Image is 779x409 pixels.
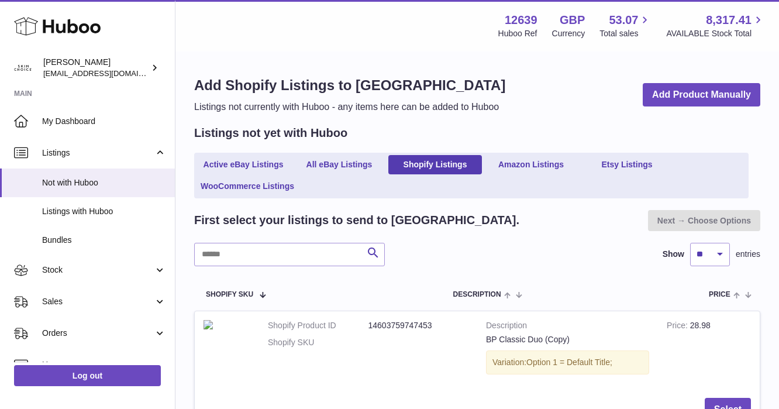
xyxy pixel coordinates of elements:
div: Currency [552,28,585,39]
span: Sales [42,296,154,307]
strong: Description [486,320,649,334]
span: Not with Huboo [42,177,166,188]
h1: Add Shopify Listings to [GEOGRAPHIC_DATA] [194,76,505,95]
span: entries [736,249,760,260]
dt: Shopify Product ID [268,320,368,331]
img: Screenshot2024-03-26at00.20.40.png [204,320,213,329]
p: Listings not currently with Huboo - any items here can be added to Huboo [194,101,505,114]
div: Huboo Ref [498,28,537,39]
a: Shopify Listings [388,155,482,174]
a: WooCommerce Listings [197,177,298,196]
a: Etsy Listings [580,155,674,174]
span: Total sales [599,28,652,39]
h2: First select your listings to send to [GEOGRAPHIC_DATA]. [194,212,519,228]
span: Shopify SKU [206,291,253,298]
img: admin@skinchoice.com [14,59,32,77]
span: Description [453,291,501,298]
div: BP Classic Duo (Copy) [486,334,649,345]
strong: 12639 [505,12,537,28]
div: [PERSON_NAME] [43,57,149,79]
span: My Dashboard [42,116,166,127]
span: Stock [42,264,154,276]
span: Bundles [42,235,166,246]
div: Variation: [486,350,649,374]
a: Amazon Listings [484,155,578,174]
span: [EMAIL_ADDRESS][DOMAIN_NAME] [43,68,172,78]
strong: GBP [560,12,585,28]
dd: 14603759747453 [368,320,469,331]
h2: Listings not yet with Huboo [194,125,347,141]
a: Add Product Manually [643,83,760,107]
dt: Shopify SKU [268,337,368,348]
a: All eBay Listings [292,155,386,174]
span: Orders [42,328,154,339]
span: AVAILABLE Stock Total [666,28,765,39]
label: Show [663,249,684,260]
a: 53.07 Total sales [599,12,652,39]
span: 53.07 [609,12,638,28]
span: 28.98 [690,321,711,330]
a: 8,317.41 AVAILABLE Stock Total [666,12,765,39]
span: Option 1 = Default Title; [526,358,612,367]
span: Price [709,291,730,298]
strong: Price [667,321,690,333]
span: Usage [42,359,166,370]
span: Listings with Huboo [42,206,166,217]
span: 8,317.41 [706,12,752,28]
a: Active eBay Listings [197,155,290,174]
a: Log out [14,365,161,386]
span: Listings [42,147,154,159]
